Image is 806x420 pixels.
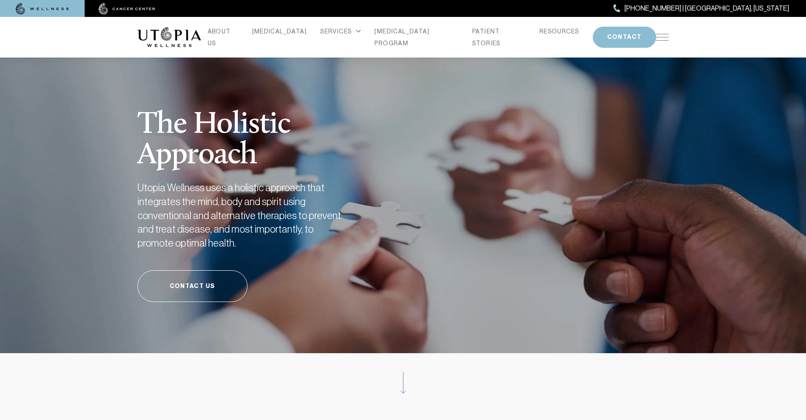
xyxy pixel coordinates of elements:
img: icon-hamburger [656,34,669,41]
div: SERVICES [320,25,361,37]
img: logo [138,27,201,47]
h1: The Holistic Approach [138,89,387,171]
img: wellness [16,3,69,15]
a: PATIENT STORIES [472,25,526,49]
h2: Utopia Wellness uses a holistic approach that integrates the mind, body and spirit using conventi... [138,181,349,250]
a: ABOUT US [208,25,239,49]
a: [PHONE_NUMBER] | [GEOGRAPHIC_DATA], [US_STATE] [613,3,789,14]
a: [MEDICAL_DATA] [252,25,307,37]
button: CONTACT [593,27,656,48]
span: [PHONE_NUMBER] | [GEOGRAPHIC_DATA], [US_STATE] [624,3,789,14]
a: RESOURCES [539,25,579,37]
a: Contact Us [138,270,248,302]
img: cancer center [99,3,155,15]
a: [MEDICAL_DATA] PROGRAM [374,25,459,49]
